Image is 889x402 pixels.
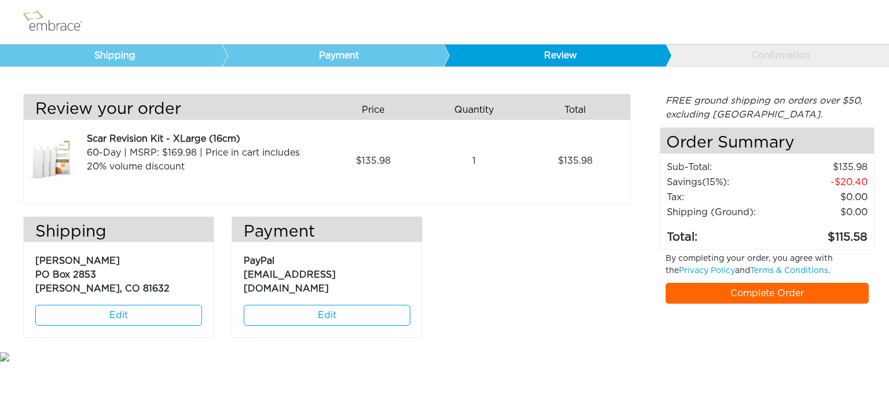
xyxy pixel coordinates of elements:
td: Savings : [666,175,777,190]
img: 3dfb6d7a-8da9-11e7-b605-02e45ca4b85b.jpeg [24,132,82,190]
h3: Review your order [24,100,318,120]
td: 0.00 [777,190,868,205]
div: Total [529,100,630,120]
div: By completing your order, you agree with the and . [657,253,878,283]
a: Edit [35,305,202,326]
a: Confirmation [665,45,887,67]
span: 135.98 [356,154,391,168]
a: Payment [222,45,444,67]
td: 20.40 [777,175,868,190]
td: Shipping (Ground): [666,205,777,220]
span: 1 [472,154,476,168]
div: Price [327,100,428,120]
td: Total: [666,220,777,246]
a: Review [443,45,666,67]
td: Sub-Total: [666,160,777,175]
a: Privacy Policy [679,267,735,275]
td: $0.00 [777,205,868,220]
p: [PERSON_NAME] PO Box 2853 [PERSON_NAME], CO 81632 [35,248,202,296]
span: [EMAIL_ADDRESS][DOMAIN_NAME] [244,270,336,293]
span: Quantity [454,103,494,117]
div: 60-Day | MSRP: $169.98 | Price in cart includes 20% volume discount [87,146,318,174]
div: FREE ground shipping on orders over $50, excluding [GEOGRAPHIC_DATA]. [660,94,875,121]
h3: Shipping [24,223,214,242]
td: 115.58 [777,220,868,246]
span: (15%) [702,178,727,187]
img: logo.png [20,8,95,36]
a: Terms & Conditions [750,267,828,275]
a: Edit [244,305,410,326]
a: Complete Order [666,283,869,304]
h3: Payment [232,223,422,242]
td: Tax: [666,190,777,205]
td: 135.98 [777,160,868,175]
span: PayPal [244,256,274,265]
h4: Order Summary [660,128,875,154]
div: Scar Revision Kit - XLarge (16cm) [87,132,318,146]
span: 135.98 [558,154,593,168]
